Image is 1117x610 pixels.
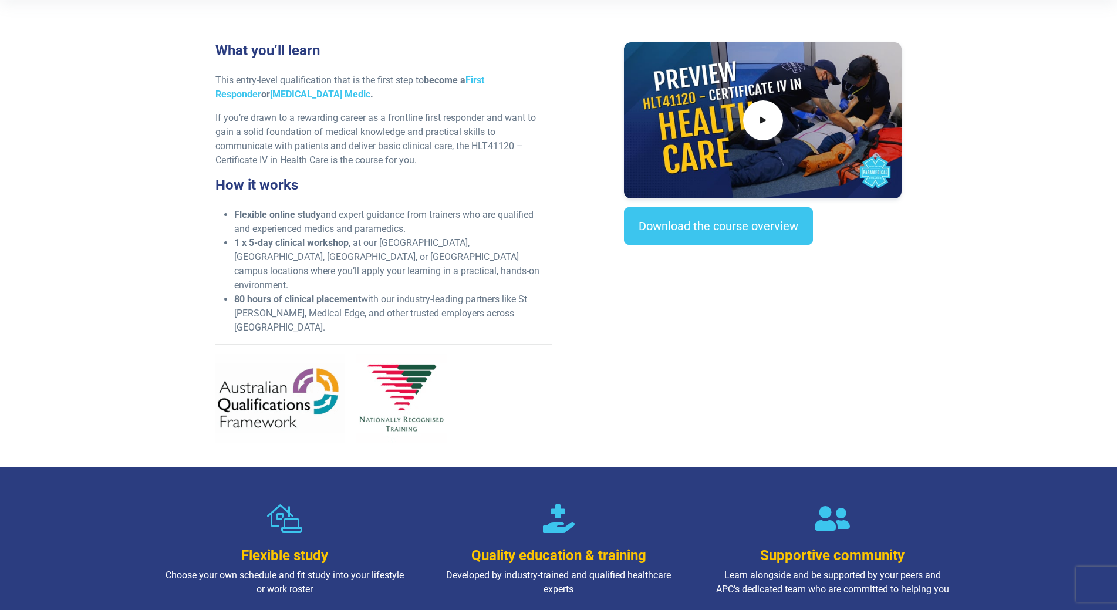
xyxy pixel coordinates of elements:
[215,111,552,167] p: If you’re drawn to a rewarding career as a frontline first responder and want to gain a solid fou...
[234,237,349,248] strong: 1 x 5-day clinical workshop
[234,208,552,236] li: and expert guidance from trainers who are qualified and experienced medics and paramedics.
[164,547,406,564] h3: Flexible study
[234,236,552,292] li: , at our [GEOGRAPHIC_DATA], [GEOGRAPHIC_DATA], [GEOGRAPHIC_DATA], or [GEOGRAPHIC_DATA] campus loc...
[234,209,320,220] strong: Flexible online study
[234,294,361,305] strong: 80 hours of clinical placement
[438,568,679,596] p: Developed by industry-trained and qualified healthcare experts
[712,547,953,564] h3: Supportive community
[215,75,484,100] strong: become a or .
[712,568,953,596] p: Learn alongside and be supported by your peers and APC’s dedicated team who are committed to help...
[234,292,552,335] li: with our industry-leading partners like St [PERSON_NAME], Medical Edge, and other trusted employe...
[215,75,484,100] a: First Responder
[164,568,406,596] p: Choose your own schedule and fit study into your lifestyle or work roster
[270,89,370,100] a: [MEDICAL_DATA] Medic
[215,177,552,194] h3: How it works
[215,42,552,59] h3: What you’ll learn
[624,268,902,329] iframe: EmbedSocial Universal Widget
[624,207,813,245] a: Download the course overview
[438,547,679,564] h3: Quality education & training
[215,73,552,102] p: This entry-level qualification that is the first step to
